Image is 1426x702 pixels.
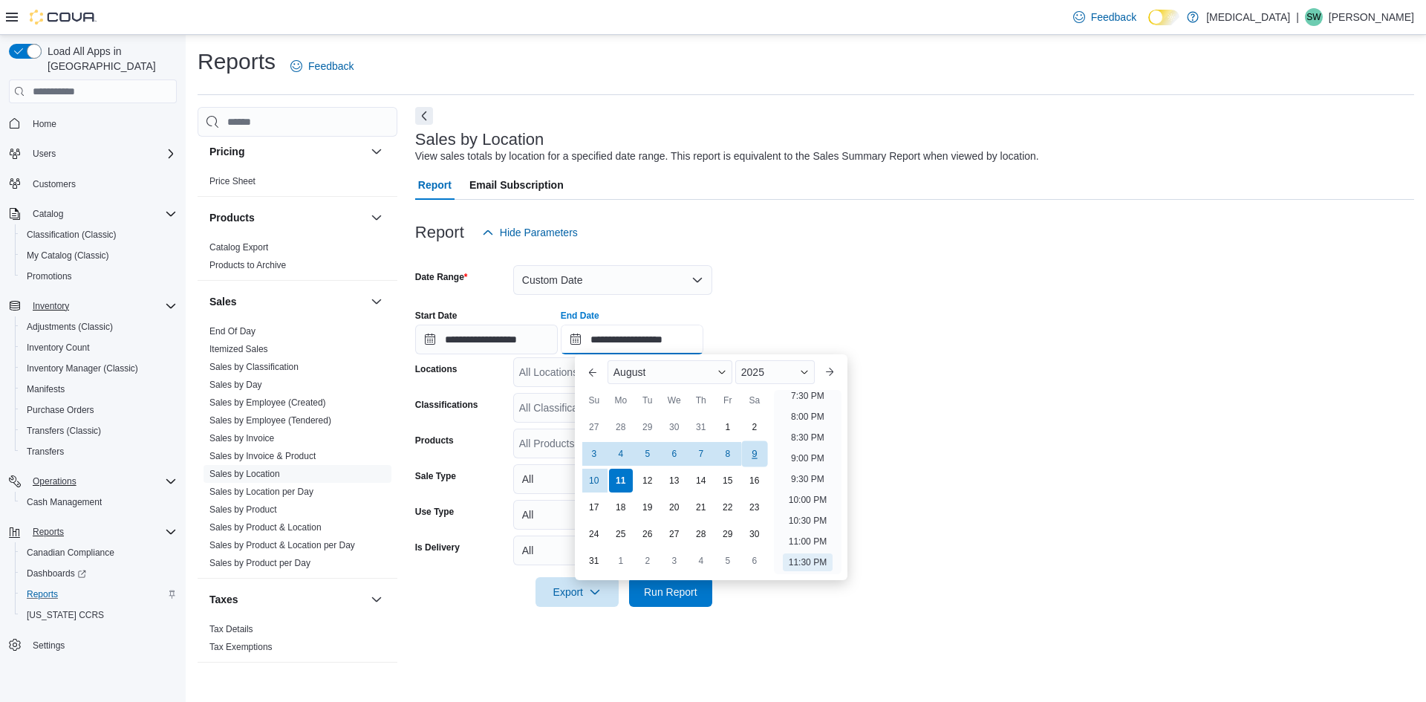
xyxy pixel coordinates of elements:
[662,495,686,519] div: day-20
[27,250,109,261] span: My Catalog (Classic)
[27,636,177,654] span: Settings
[582,522,606,546] div: day-24
[21,544,120,562] a: Canadian Compliance
[33,300,69,312] span: Inventory
[21,565,92,582] a: Dashboards
[21,247,115,264] a: My Catalog (Classic)
[209,259,286,271] span: Products to Archive
[785,449,830,467] li: 9:00 PM
[743,522,766,546] div: day-30
[15,400,183,420] button: Purchase Orders
[15,584,183,605] button: Reports
[209,144,365,159] button: Pricing
[209,486,313,498] span: Sales by Location per Day
[609,469,633,493] div: day-11
[198,322,397,578] div: Sales
[1296,8,1299,26] p: |
[27,297,75,315] button: Inventory
[27,472,82,490] button: Operations
[209,641,273,653] span: Tax Exemptions
[415,224,464,241] h3: Report
[3,634,183,656] button: Settings
[783,553,833,571] li: 11:30 PM
[1329,8,1414,26] p: [PERSON_NAME]
[209,397,326,409] span: Sales by Employee (Created)
[662,442,686,466] div: day-6
[716,522,740,546] div: day-29
[415,149,1039,164] div: View sales totals by location for a specified date range. This report is equivalent to the Sales ...
[209,451,316,461] a: Sales by Invoice & Product
[209,144,244,159] h3: Pricing
[209,432,274,444] span: Sales by Invoice
[209,175,255,187] span: Price Sheet
[198,47,276,77] h1: Reports
[27,425,101,437] span: Transfers (Classic)
[636,522,660,546] div: day-26
[644,585,697,599] span: Run Report
[209,592,365,607] button: Taxes
[608,360,732,384] div: Button. Open the month selector. August is currently selected.
[783,533,833,550] li: 11:00 PM
[27,342,90,354] span: Inventory Count
[609,415,633,439] div: day-28
[209,539,355,551] span: Sales by Product & Location per Day
[15,542,183,563] button: Canadian Compliance
[27,472,177,490] span: Operations
[609,549,633,573] div: day-1
[662,549,686,573] div: day-3
[689,549,713,573] div: day-4
[27,115,62,133] a: Home
[15,358,183,379] button: Inventory Manager (Classic)
[3,173,183,195] button: Customers
[27,404,94,416] span: Purchase Orders
[785,470,830,488] li: 9:30 PM
[662,469,686,493] div: day-13
[33,208,63,220] span: Catalog
[209,241,268,253] span: Catalog Export
[743,389,766,412] div: Sa
[15,316,183,337] button: Adjustments (Classic)
[9,106,177,695] nav: Complex example
[609,442,633,466] div: day-4
[500,225,578,240] span: Hide Parameters
[636,469,660,493] div: day-12
[27,229,117,241] span: Classification (Classic)
[636,495,660,519] div: day-19
[27,363,138,374] span: Inventory Manager (Classic)
[368,143,385,160] button: Pricing
[368,293,385,311] button: Sales
[21,267,177,285] span: Promotions
[3,204,183,224] button: Catalog
[716,495,740,519] div: day-22
[209,521,322,533] span: Sales by Product & Location
[209,260,286,270] a: Products to Archive
[284,51,359,81] a: Feedback
[561,310,599,322] label: End Date
[418,170,452,200] span: Report
[689,469,713,493] div: day-14
[209,397,326,408] a: Sales by Employee (Created)
[561,325,703,354] input: Press the down key to enter a popover containing a calendar. Press the escape key to close the po...
[689,389,713,412] div: Th
[636,442,660,466] div: day-5
[21,443,70,461] a: Transfers
[689,522,713,546] div: day-28
[582,495,606,519] div: day-17
[609,522,633,546] div: day-25
[689,415,713,439] div: day-31
[21,267,78,285] a: Promotions
[27,270,72,282] span: Promotions
[15,441,183,462] button: Transfers
[21,493,108,511] a: Cash Management
[21,339,177,357] span: Inventory Count
[209,361,299,373] span: Sales by Classification
[581,414,768,574] div: August, 2025
[21,401,100,419] a: Purchase Orders
[716,549,740,573] div: day-5
[15,266,183,287] button: Promotions
[209,343,268,355] span: Itemized Sales
[15,224,183,245] button: Classification (Classic)
[415,399,478,411] label: Classifications
[662,522,686,546] div: day-27
[27,637,71,654] a: Settings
